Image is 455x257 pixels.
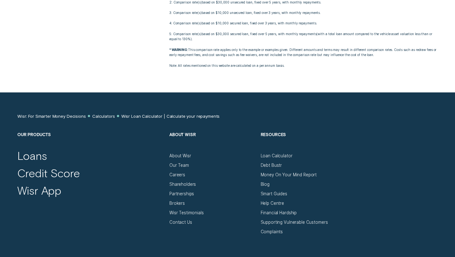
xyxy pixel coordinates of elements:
a: Financial Hardship [261,210,297,216]
span: ( [197,32,199,36]
span: ) [200,32,202,36]
a: Supporting Vulnerable Customers [261,220,328,225]
span: ( [316,32,318,36]
a: Smart Guides [261,191,287,197]
a: Shareholders [169,182,196,187]
a: Contact Us [169,220,192,225]
a: Complaints [261,229,283,235]
a: Loans [17,149,47,162]
p: This comparison rate applies only to the example or examples given. Different amounts and terms m... [169,47,438,58]
a: Blog [261,182,270,187]
a: Our Team [169,163,189,168]
p: 4: Comparison rate s based on $10,000 secured loan, fixed over 3 years, with monthly repayments. [169,21,438,26]
a: Wisr Testimonials [169,210,204,216]
a: Debt Bustr [261,163,282,168]
span: ( [197,11,199,15]
p: 3: Comparison rate s based on $10,000 unsecured loan, fixed over 3 years, with monthly repayments. [169,10,438,16]
a: About Wisr [169,153,191,159]
a: Wisr Loan Calculator | Calculate your repayments [121,114,220,119]
a: Wisr: For Smarter Money Decisions [17,114,86,119]
a: Partnerships [169,191,194,197]
p: 5: Comparison rate s based on $30,000 secured loan, fixed over 5 years, with monthly repayments w... [169,31,438,42]
span: ) [191,37,192,41]
a: Credit Score [17,166,80,180]
span: ) [200,11,202,15]
span: ) [201,0,202,4]
span: ) [200,21,202,25]
a: Wisr App [17,184,61,197]
a: Loan Calculator [261,153,293,159]
p: Note: All rates mentioned on this website are calculated on a per annum basis. [169,63,438,68]
a: Money On Your Mind Report [261,172,317,178]
h2: Resources [261,132,347,153]
a: Calculators [92,114,115,119]
span: ( [197,21,199,25]
h2: Our Products [17,132,164,153]
a: Careers [169,172,185,178]
strong: * WARNING: [169,48,188,52]
h2: About Wisr [169,132,255,153]
a: Help Centre [261,201,284,206]
a: Brokers [169,201,185,206]
span: ( [198,0,199,4]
